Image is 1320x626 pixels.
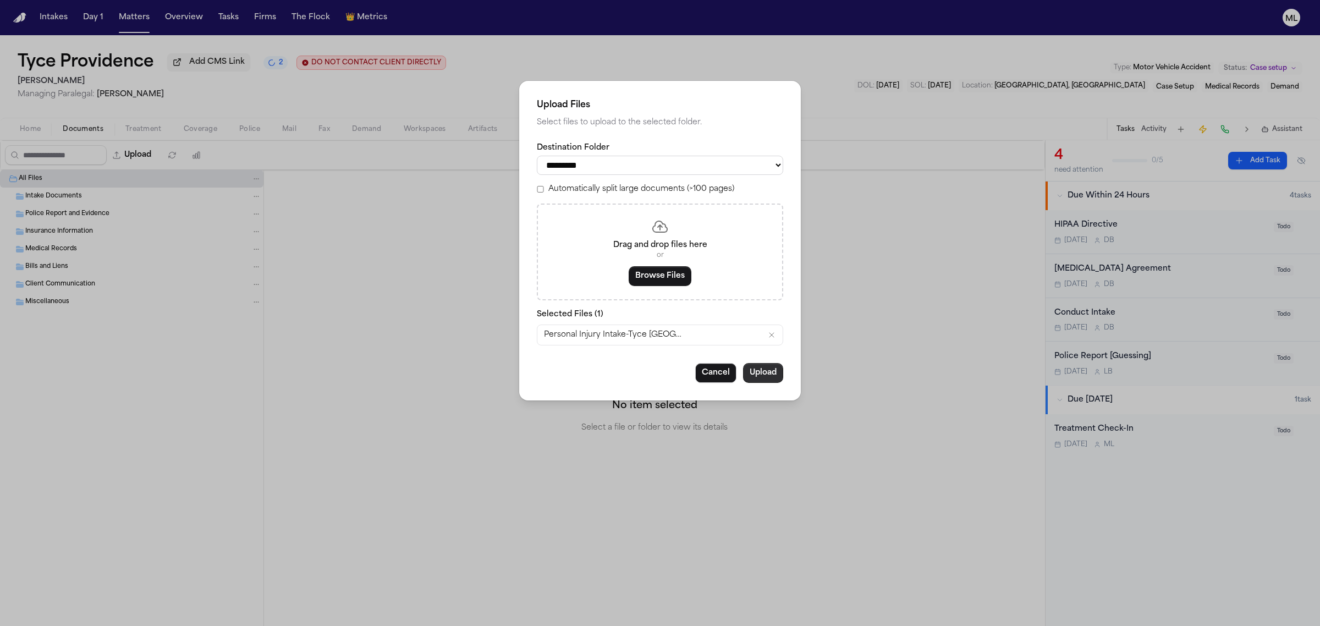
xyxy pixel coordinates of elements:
[551,251,769,260] p: or
[537,116,783,129] p: Select files to upload to the selected folder.
[551,240,769,251] p: Drag and drop files here
[537,98,783,112] h2: Upload Files
[548,184,734,195] label: Automatically split large documents (>100 pages)
[629,266,691,286] button: Browse Files
[544,330,681,341] span: Personal Injury Intake-Tyce [GEOGRAPHIC_DATA] - Personal Injury.pdf
[743,363,783,383] button: Upload
[537,142,783,153] label: Destination Folder
[695,363,736,383] button: Cancel
[537,309,783,320] p: Selected Files ( 1 )
[767,331,776,339] button: Remove Personal Injury Intake-Tyce Providence - Personal Injury.pdf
